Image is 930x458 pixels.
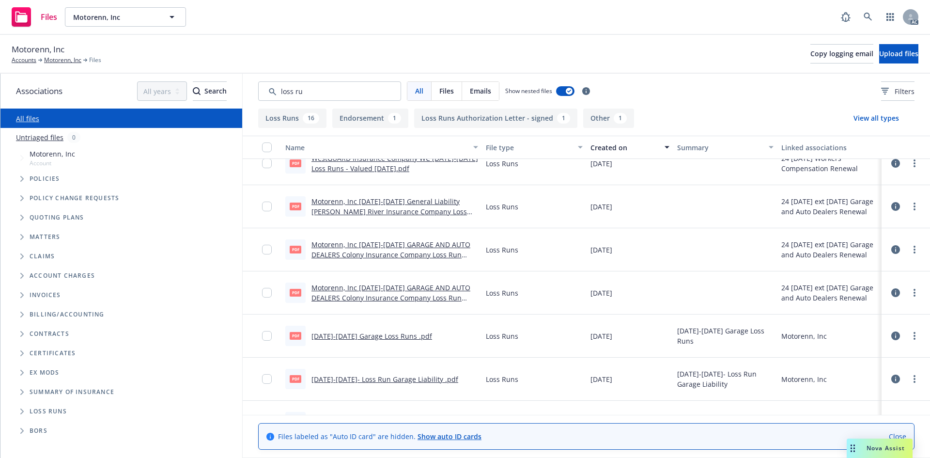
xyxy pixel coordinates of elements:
span: Copy logging email [810,49,873,58]
span: [DATE] [590,288,612,298]
div: 16 [303,113,319,124]
div: 1 [557,113,570,124]
span: Invoices [30,292,61,298]
span: Nova Assist [867,444,905,452]
span: Policies [30,176,60,182]
div: Summary [677,142,763,153]
span: Loss Runs [486,374,518,384]
input: Search by keyword... [258,81,401,101]
span: Loss Runs [30,409,67,414]
a: Motorenn, Inc [DATE]-[DATE] General Liability [PERSON_NAME] River Insurance Company Loss Run Valu... [311,197,467,226]
button: File type [482,136,586,159]
span: pdf [290,375,301,382]
a: more [909,287,920,299]
div: 24 [DATE] ext [DATE] Garage and Auto Dealers Renewal [781,196,878,217]
div: Linked associations [781,142,878,153]
span: [DATE] [590,374,612,384]
a: [DATE]-[DATE]- Loss Run Garage Liability .pdf [311,375,458,384]
span: [DATE]-[DATE]- Garage Loss Runs [677,412,774,432]
div: Tree Example [0,147,242,305]
span: Loss Runs [486,158,518,169]
input: Toggle Row Selected [262,374,272,384]
span: Filters [895,86,914,96]
div: 1 [388,113,401,124]
a: more [909,244,920,255]
button: Other [583,109,634,128]
div: Motorenn, Inc [781,374,827,384]
button: Loss Runs [258,109,326,128]
div: Drag to move [847,439,859,458]
input: Toggle Row Selected [262,158,272,168]
span: pdf [290,246,301,253]
span: Motorenn, Inc [12,43,64,56]
a: Switch app [881,7,900,27]
span: Upload files [879,49,918,58]
span: Emails [470,86,491,96]
a: Files [8,3,61,31]
a: Accounts [12,56,36,64]
a: Motorenn, Inc [44,56,81,64]
span: Quoting plans [30,215,84,221]
span: pdf [290,203,301,210]
button: Filters [881,81,914,101]
span: [DATE] [590,202,612,212]
span: BORs [30,428,47,434]
a: Show auto ID cards [418,432,481,441]
span: Claims [30,253,55,259]
a: more [909,201,920,212]
div: Name [285,142,467,153]
span: [DATE]-[DATE] Garage Loss Runs [677,326,774,346]
span: Policy change requests [30,195,119,201]
span: Loss Runs [486,245,518,255]
span: Account charges [30,273,95,279]
span: Show nested files [505,87,552,95]
button: Loss Runs Authorization Letter - signed [414,109,577,128]
button: Upload files [879,44,918,63]
span: Files [439,86,454,96]
span: Files labeled as "Auto ID card" are hidden. [278,431,481,442]
span: Contracts [30,331,69,337]
a: All files [16,114,39,123]
a: [DATE]-[DATE] Garage Loss Runs .pdf [311,332,432,341]
div: 24 [DATE] ext [DATE] Garage and Auto Dealers Renewal [781,283,878,303]
button: Nova Assist [847,439,913,458]
div: 1 [614,113,627,124]
input: Toggle Row Selected [262,288,272,298]
a: Motorenn, Inc [DATE]-[DATE] GARAGE AND AUTO DEALERS Colony Insurance Company Loss Run Valued [DAT... [311,240,470,269]
a: Report a Bug [836,7,855,27]
span: Motorenn, Inc [30,149,75,159]
span: Motorenn, Inc [73,12,157,22]
button: Name [281,136,482,159]
span: [DATE] [590,158,612,169]
a: more [909,158,920,169]
span: Associations [16,85,62,97]
svg: Search [193,87,201,95]
button: Motorenn, Inc [65,7,186,27]
span: Files [41,13,57,21]
a: Motorenn, Inc [DATE]-[DATE] GARAGE AND AUTO DEALERS Colony Insurance Company Loss Run Valued [DAT... [311,283,470,313]
span: Ex Mods [30,370,59,376]
input: Toggle Row Selected [262,245,272,254]
span: pdf [290,332,301,339]
div: Created on [590,142,659,153]
span: Loss Runs [486,331,518,341]
span: Matters [30,234,60,240]
span: Billing/Accounting [30,312,105,317]
button: View all types [838,109,914,128]
div: Motorenn, Inc [781,331,827,341]
a: Untriaged files [16,132,63,142]
span: Filters [881,86,914,96]
span: [DATE] [590,245,612,255]
span: [DATE]-[DATE]- Loss Run Garage Liability [677,369,774,389]
span: Files [89,56,101,64]
button: Created on [587,136,673,159]
div: 0 [67,132,80,143]
button: Endorsement [332,109,408,128]
span: [DATE] [590,331,612,341]
span: All [415,86,423,96]
button: Copy logging email [810,44,873,63]
button: Summary [673,136,777,159]
span: Account [30,159,75,167]
a: Close [889,431,906,442]
div: 24 [DATE] Workers' Compensation Renewal [781,153,878,174]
